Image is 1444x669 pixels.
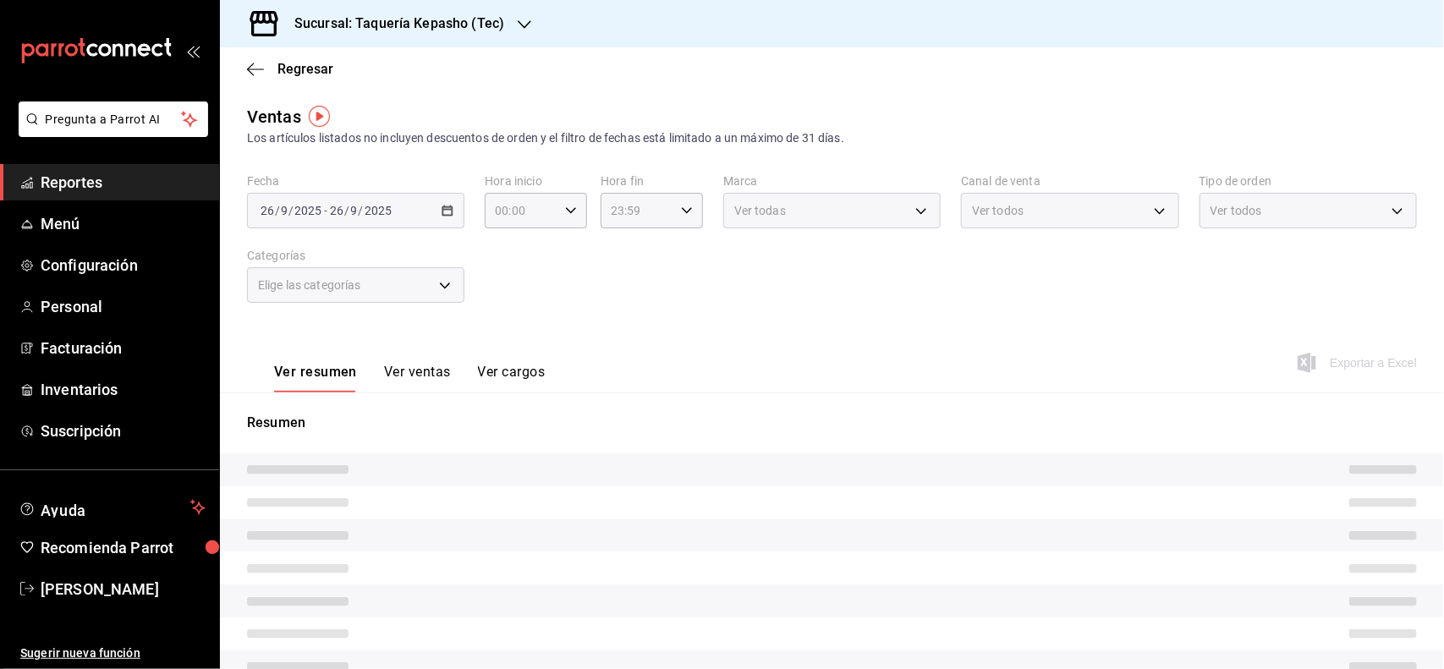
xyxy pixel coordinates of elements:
[1200,176,1417,188] label: Tipo de orden
[601,176,703,188] label: Hora fin
[247,129,1417,147] div: Los artículos listados no incluyen descuentos de orden y el filtro de fechas está limitado a un m...
[41,254,206,277] span: Configuración
[723,176,941,188] label: Marca
[309,106,330,127] img: Tooltip marker
[280,204,288,217] input: --
[19,101,208,137] button: Pregunta a Parrot AI
[41,212,206,235] span: Menú
[1211,202,1262,219] span: Ver todos
[329,204,344,217] input: --
[41,419,206,442] span: Suscripción
[247,413,1417,433] p: Resumen
[41,295,206,318] span: Personal
[364,204,393,217] input: ----
[41,378,206,401] span: Inventarios
[294,204,322,217] input: ----
[12,123,208,140] a: Pregunta a Parrot AI
[734,202,786,219] span: Ver todas
[350,204,359,217] input: --
[258,277,361,293] span: Elige las categorías
[247,61,333,77] button: Regresar
[281,14,504,34] h3: Sucursal: Taquería Kepasho (Tec)
[478,364,546,392] button: Ver cargos
[384,364,451,392] button: Ver ventas
[247,250,464,262] label: Categorías
[485,176,587,188] label: Hora inicio
[41,497,184,518] span: Ayuda
[247,104,301,129] div: Ventas
[20,644,206,662] span: Sugerir nueva función
[277,61,333,77] span: Regresar
[359,204,364,217] span: /
[41,578,206,600] span: [PERSON_NAME]
[324,204,327,217] span: -
[41,171,206,194] span: Reportes
[41,536,206,559] span: Recomienda Parrot
[972,202,1024,219] span: Ver todos
[186,44,200,58] button: open_drawer_menu
[41,337,206,359] span: Facturación
[275,204,280,217] span: /
[274,364,545,392] div: navigation tabs
[260,204,275,217] input: --
[274,364,357,392] button: Ver resumen
[247,176,464,188] label: Fecha
[288,204,294,217] span: /
[961,176,1178,188] label: Canal de venta
[344,204,349,217] span: /
[46,111,182,129] span: Pregunta a Parrot AI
